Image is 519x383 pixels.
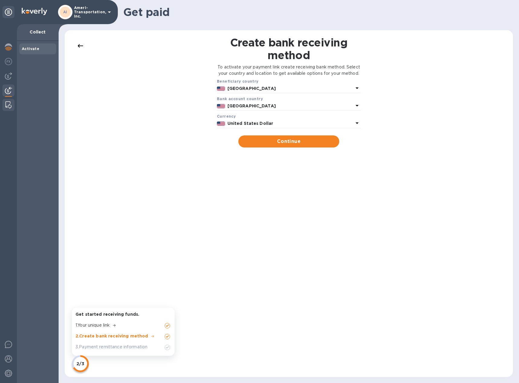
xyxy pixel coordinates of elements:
p: 2/3 [76,361,84,367]
p: 3 . Payment remittance information [76,344,147,350]
p: Collect [22,29,54,35]
img: Unchecked [164,333,171,340]
b: [GEOGRAPHIC_DATA] [227,103,276,108]
img: Logo [22,8,47,15]
h1: Create bank receiving method [217,36,361,62]
p: 2 . Create bank receiving method [76,333,148,339]
p: Ameri-Transportation, Inc. [74,6,104,18]
img: US [217,87,225,91]
img: Unchecked [164,322,171,329]
img: USD [217,122,225,126]
img: Unchecked [164,344,171,351]
img: Foreign exchange [5,58,12,65]
b: Bank account cоuntry [217,97,263,101]
h1: Get paid [123,6,509,18]
b: AI [63,10,67,14]
div: Unpin categories [2,6,15,18]
span: Continue [243,138,334,145]
p: To activate your payment link create receiving bank method. Select your country and location to g... [217,64,361,77]
button: Continue [238,135,339,147]
b: Beneficiary country [217,79,259,84]
p: Get started receiving funds. [76,311,171,317]
b: [GEOGRAPHIC_DATA] [227,86,276,91]
img: US [217,104,225,108]
b: United States Dollar [227,121,273,126]
b: Currency [217,114,236,119]
p: 1 . Your unique link [76,322,110,328]
b: Activate [22,46,39,51]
